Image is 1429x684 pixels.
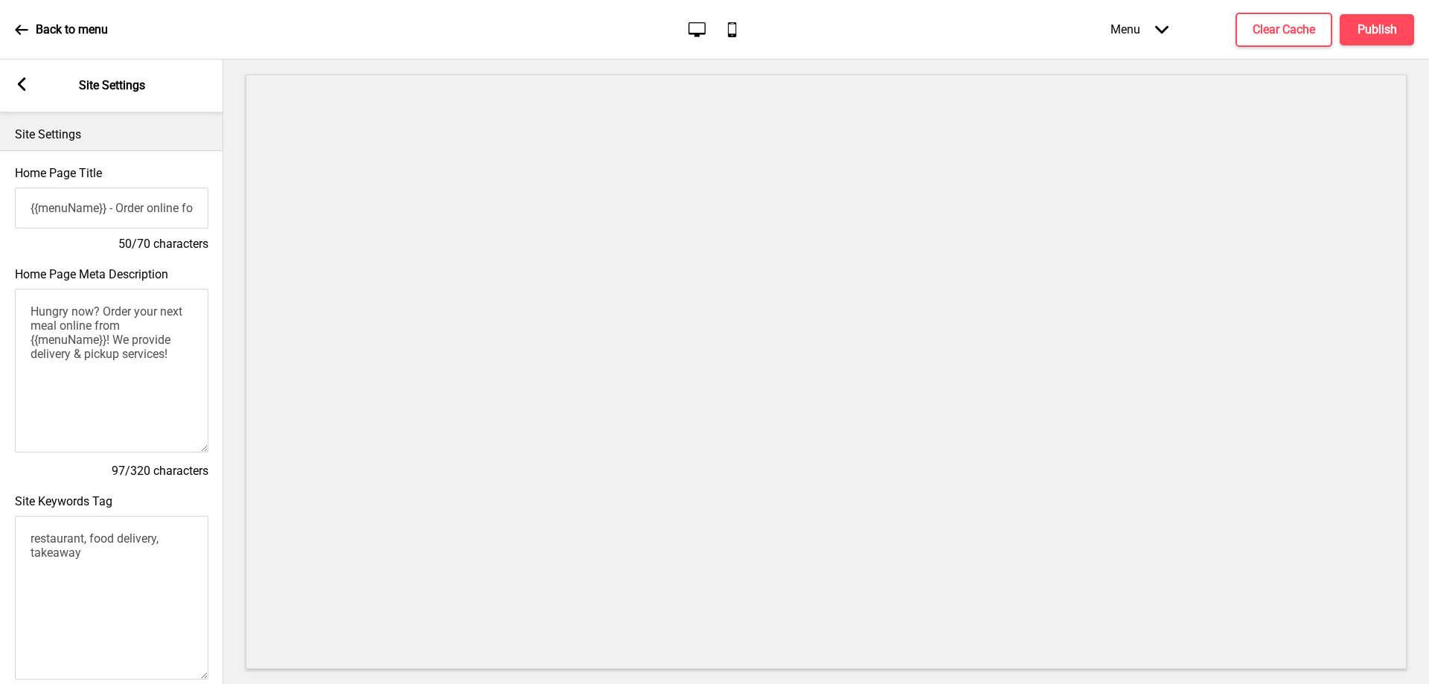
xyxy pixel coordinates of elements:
[36,22,108,38] p: Back to menu
[15,463,208,479] h4: 97/320 characters
[15,289,208,453] textarea: Hungry now? Order your next meal online from {{menuName}}! We provide delivery & pickup services!
[1358,22,1397,38] h4: Publish
[1340,14,1414,45] button: Publish
[15,236,208,252] h4: 50/70 characters
[1253,22,1315,38] h4: Clear Cache
[1235,13,1332,47] button: Clear Cache
[15,516,208,680] textarea: restaurant, food delivery, takeaway
[15,267,168,281] label: Home Page Meta Description
[15,494,112,508] label: Site Keywords Tag
[15,10,108,50] a: Back to menu
[15,127,208,143] p: Site Settings
[79,77,145,94] p: Site Settings
[15,166,102,180] label: Home Page Title
[1096,7,1183,51] div: Menu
